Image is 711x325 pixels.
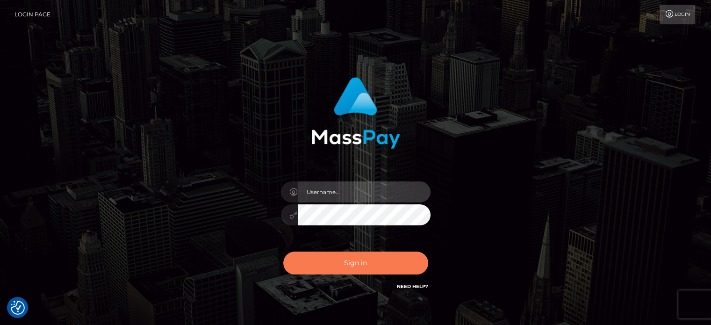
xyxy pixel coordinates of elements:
a: Need Help? [397,283,428,289]
input: Username... [298,181,431,202]
button: Sign in [283,252,428,274]
img: MassPay Login [311,77,400,149]
a: Login [660,5,695,24]
a: Login Page [14,5,50,24]
img: Revisit consent button [11,301,25,315]
button: Consent Preferences [11,301,25,315]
